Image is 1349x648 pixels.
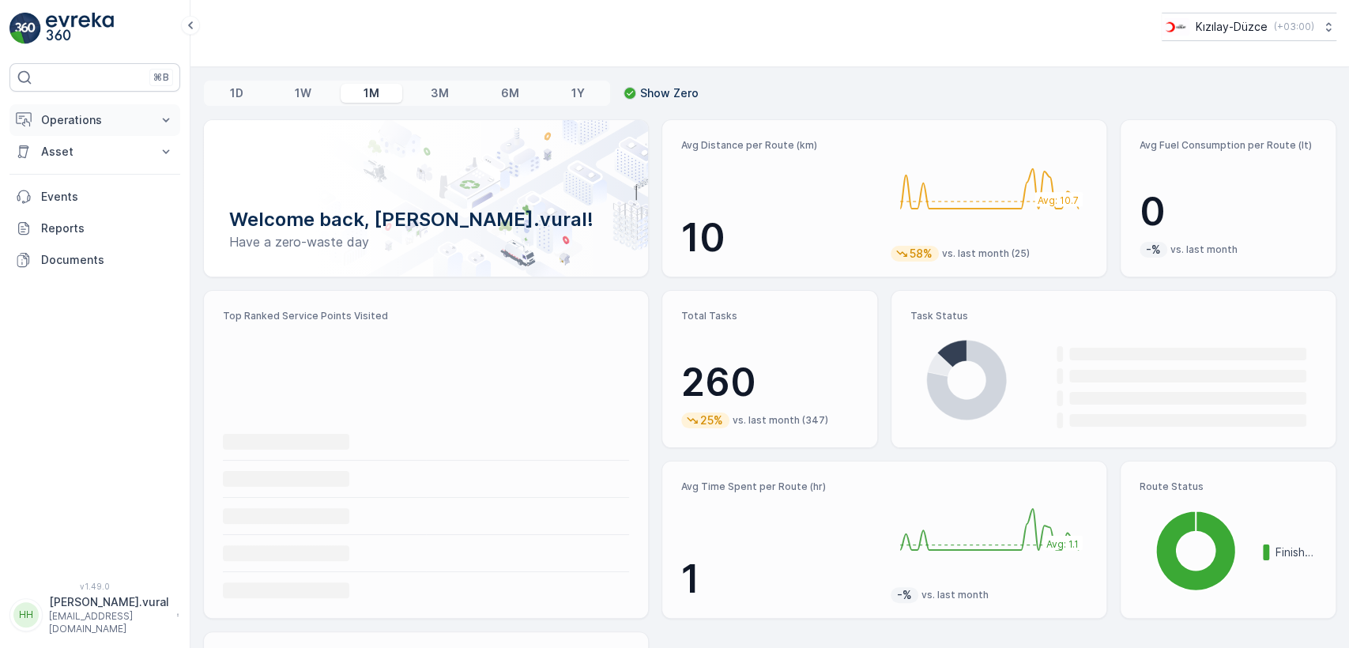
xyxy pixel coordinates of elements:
[9,13,41,44] img: logo
[9,582,180,591] span: v 1.49.0
[41,252,174,268] p: Documents
[1162,18,1189,36] img: download_svj7U3e.png
[908,246,934,262] p: 58%
[364,85,379,101] p: 1M
[41,189,174,205] p: Events
[681,359,858,406] p: 260
[41,112,149,128] p: Operations
[49,610,169,635] p: [EMAIL_ADDRESS][DOMAIN_NAME]
[681,310,858,322] p: Total Tasks
[9,104,180,136] button: Operations
[733,414,828,427] p: vs. last month (347)
[49,594,169,610] p: [PERSON_NAME].vural
[1140,139,1317,152] p: Avg Fuel Consumption per Route (lt)
[13,602,39,627] div: HH
[1140,480,1317,493] p: Route Status
[640,85,699,101] p: Show Zero
[681,214,878,262] p: 10
[1170,243,1238,256] p: vs. last month
[1276,544,1317,560] p: Finished
[942,247,1030,260] p: vs. last month (25)
[295,85,311,101] p: 1W
[1196,19,1268,35] p: Kızılay-Düzce
[681,139,878,152] p: Avg Distance per Route (km)
[229,207,623,232] p: Welcome back, [PERSON_NAME].vural!
[699,413,725,428] p: 25%
[1162,13,1336,41] button: Kızılay-Düzce(+03:00)
[431,85,449,101] p: 3M
[9,244,180,276] a: Documents
[41,144,149,160] p: Asset
[921,589,989,601] p: vs. last month
[230,85,243,101] p: 1D
[681,480,878,493] p: Avg Time Spent per Route (hr)
[41,220,174,236] p: Reports
[501,85,519,101] p: 6M
[571,85,584,101] p: 1Y
[910,310,1317,322] p: Task Status
[1274,21,1314,33] p: ( +03:00 )
[895,587,914,603] p: -%
[223,310,629,322] p: Top Ranked Service Points Visited
[9,594,180,635] button: HH[PERSON_NAME].vural[EMAIL_ADDRESS][DOMAIN_NAME]
[46,13,114,44] img: logo_light-DOdMpM7g.png
[153,71,169,84] p: ⌘B
[229,232,623,251] p: Have a zero-waste day
[9,213,180,244] a: Reports
[9,181,180,213] a: Events
[1140,188,1317,235] p: 0
[1144,242,1162,258] p: -%
[681,556,878,603] p: 1
[9,136,180,168] button: Asset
